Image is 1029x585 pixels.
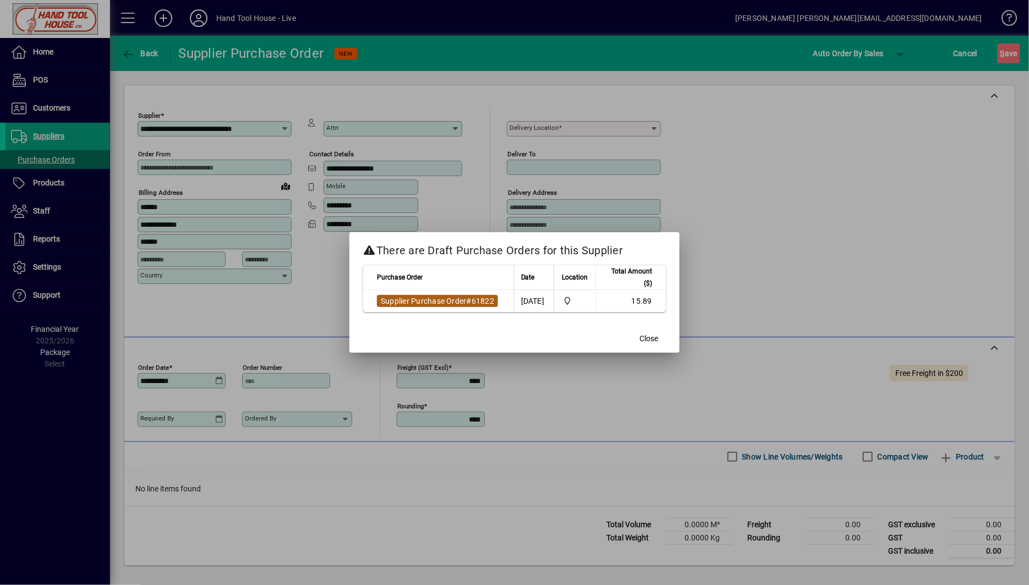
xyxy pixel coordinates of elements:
span: # [467,297,472,305]
span: Location [562,271,588,283]
span: Date [521,271,535,283]
td: [DATE] [514,290,554,312]
span: Total Amount ($) [603,265,652,289]
span: Frankton [561,295,589,307]
td: 15.89 [595,290,666,312]
span: Supplier Purchase Order [381,297,467,305]
span: 61822 [472,297,494,305]
h2: There are Draft Purchase Orders for this Supplier [349,232,680,264]
span: Purchase Order [377,271,423,283]
a: Supplier Purchase Order#61822 [377,295,498,307]
span: Close [639,333,658,345]
button: Close [631,329,666,348]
